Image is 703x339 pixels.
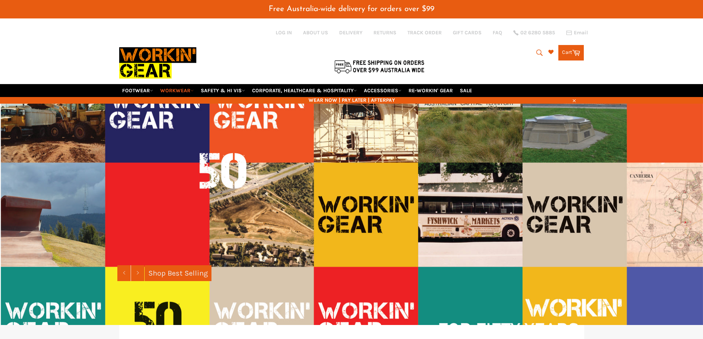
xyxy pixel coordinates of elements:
[513,30,555,35] a: 02 6280 5885
[493,29,502,36] a: FAQ
[574,30,588,35] span: Email
[276,30,292,36] a: Log in
[198,84,248,97] a: SAFETY & HI VIS
[249,84,360,97] a: CORPORATE, HEALTHCARE & HOSPITALITY
[361,84,404,97] a: ACCESSORIES
[339,29,362,36] a: DELIVERY
[453,29,482,36] a: GIFT CARDS
[303,29,328,36] a: ABOUT US
[269,5,434,13] span: Free Australia-wide delivery for orders over $99
[558,45,584,60] a: Cart
[145,265,211,281] a: Shop Best Selling
[119,42,196,84] img: Workin Gear leaders in Workwear, Safety Boots, PPE, Uniforms. Australia's No.1 in Workwear
[373,29,396,36] a: RETURNS
[520,30,555,35] span: 02 6280 5885
[157,84,197,97] a: WORKWEAR
[333,59,425,74] img: Flat $9.95 shipping Australia wide
[457,84,475,97] a: SALE
[566,30,588,36] a: Email
[406,84,456,97] a: RE-WORKIN' GEAR
[407,29,442,36] a: TRACK ORDER
[119,84,156,97] a: FOOTWEAR
[119,97,584,104] span: WEAR NOW | PAY LATER | AFTERPAY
